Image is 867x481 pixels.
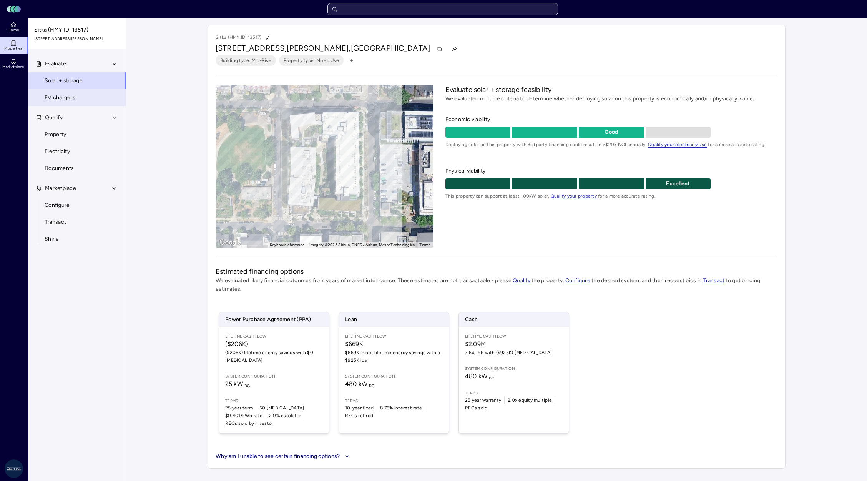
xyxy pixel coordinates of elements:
img: Greystar AS [5,459,23,478]
a: Power Purchase Agreement (PPA)Lifetime Cash Flow($206K)($206K) lifetime energy savings with $0 [M... [219,312,329,434]
h2: Evaluate solar + storage feasibility [445,85,777,95]
span: Terms [345,398,443,404]
button: Evaluate [28,55,126,72]
span: 480 kW [465,373,495,380]
span: Qualify [45,113,63,122]
span: Property [45,130,66,139]
span: Deploying solar on this property with 3rd party financing could result in >$20k NOI annually. for... [445,141,777,148]
span: Documents [45,164,74,173]
span: Marketplace [2,65,24,69]
span: Terms [225,398,323,404]
span: Solar + storage [45,77,83,85]
span: Building type: Mid-Rise [220,57,271,64]
span: [GEOGRAPHIC_DATA] [351,43,430,53]
a: CashLifetime Cash Flow$2.09M7.6% IRR with ($925K) [MEDICAL_DATA]System configuration480 kW DCTerm... [458,312,569,434]
span: Property type: Mixed Use [284,57,339,64]
span: $0.401/kWh rate [225,412,262,419]
span: EV chargers [45,93,75,102]
span: [STREET_ADDRESS][PERSON_NAME], [216,43,351,53]
button: Why am I unable to see certain financing options? [216,452,351,461]
span: ($206K) lifetime energy savings with $0 [MEDICAL_DATA] [225,349,323,364]
span: ($206K) [225,340,323,349]
span: Loan [339,312,449,327]
button: Building type: Mid-Rise [216,55,276,66]
span: 25 year warranty [465,396,501,404]
p: Good [579,128,644,136]
a: EV chargers [28,89,126,106]
button: Property type: Mixed Use [279,55,344,66]
span: $0 [MEDICAL_DATA] [259,404,304,412]
span: Terms [465,390,563,396]
a: Configure [565,277,590,284]
a: LoanLifetime Cash Flow$669K$669K in net lifetime energy savings with a $925K loanSystem configura... [339,312,449,434]
span: $2.09M [465,340,563,349]
span: 10-year fixed [345,404,374,412]
a: Documents [28,160,126,177]
span: Configure [45,201,70,210]
span: Physical viability [445,167,777,175]
span: Lifetime Cash Flow [225,333,323,340]
span: Marketplace [45,184,76,193]
a: Terms (opens in new tab) [419,243,430,247]
span: RECs retired [345,412,373,419]
a: Transact [703,277,724,284]
span: System configuration [465,366,563,372]
span: Evaluate [45,60,66,68]
sub: DC [244,383,250,388]
span: Economic viability [445,115,777,124]
span: 8.75% interest rate [380,404,422,412]
span: Imagery ©2025 Airbus, CNES / Airbus, Maxar Technologies [309,243,415,247]
span: Shine [45,235,59,243]
button: Keyboard shortcuts [270,242,305,248]
a: Property [28,126,126,143]
a: Transact [28,214,126,231]
a: Shine [28,231,126,248]
a: Open this area in Google Maps (opens a new window) [218,238,243,248]
span: RECs sold by investor [225,419,273,427]
span: 25 kW [225,380,250,388]
span: 25 year term [225,404,253,412]
a: Electricity [28,143,126,160]
img: Google [218,238,243,248]
a: Configure [28,197,126,214]
a: Qualify your electricity use [648,142,707,147]
span: System configuration [345,373,443,379]
span: $669K [345,340,443,349]
span: 480 kW [345,380,375,388]
span: 7.6% IRR with ($925K) [MEDICAL_DATA] [465,349,563,356]
button: Qualify [28,109,126,126]
span: Lifetime Cash Flow [345,333,443,340]
p: We evaluated likely financial outcomes from years of market intelligence. These estimates are not... [216,276,777,293]
span: System configuration [225,373,323,379]
button: Marketplace [28,180,126,197]
span: Qualify your electricity use [648,142,707,148]
p: Excellent [646,180,711,188]
span: $669K in net lifetime energy savings with a $925K loan [345,349,443,364]
span: RECs sold [465,404,487,412]
span: Power Purchase Agreement (PPA) [219,312,329,327]
a: Qualify [513,277,531,284]
span: 2.0x equity multiple [508,396,552,404]
span: [STREET_ADDRESS][PERSON_NAME] [34,36,120,42]
span: Electricity [45,147,70,156]
span: Sitka (HMY ID: 13517) [34,26,120,34]
span: This property can support at least 100kW solar. for a more accurate rating. [445,192,777,200]
a: Qualify your property [551,193,597,199]
sub: DC [369,383,375,388]
span: 2.0% escalator [269,412,301,419]
span: Lifetime Cash Flow [465,333,563,340]
span: Cash [459,312,569,327]
p: Sitka (HMY ID: 13517) [216,33,273,43]
p: We evaluated multiple criteria to determine whether deploying solar on this property is economica... [445,95,777,103]
a: Solar + storage [28,72,126,89]
sub: DC [489,376,495,381]
span: Properties [4,46,23,51]
span: Transact [45,218,66,226]
span: Home [8,28,19,32]
h2: Estimated financing options [216,266,777,276]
